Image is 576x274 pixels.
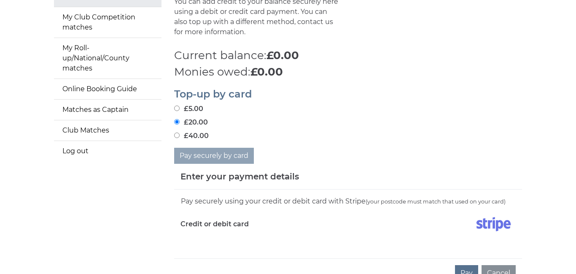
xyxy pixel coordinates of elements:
label: £20.00 [174,117,208,128]
a: My Roll-up/National/County matches [54,38,161,79]
p: Monies owed: [174,64,522,80]
a: My Club Competition matches [54,7,161,38]
h2: Top-up by card [174,89,522,100]
label: Credit or debit card [180,214,249,235]
input: £20.00 [174,119,180,125]
a: Log out [54,141,161,161]
small: (your postcode must match that used on your card) [366,198,506,205]
input: £5.00 [174,106,180,111]
strong: £0.00 [250,65,283,79]
iframe: Secure card payment input frame [180,238,516,245]
label: £5.00 [174,104,203,114]
a: Club Matches [54,120,161,141]
h5: Enter your payment details [180,170,299,183]
p: Current balance: [174,47,522,64]
button: Pay securely by card [174,148,254,164]
input: £40.00 [174,133,180,138]
strong: £0.00 [266,49,299,62]
label: £40.00 [174,131,209,141]
div: Pay securely using your credit or debit card with Stripe [180,196,516,207]
a: Online Booking Guide [54,79,161,99]
a: Matches as Captain [54,100,161,120]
